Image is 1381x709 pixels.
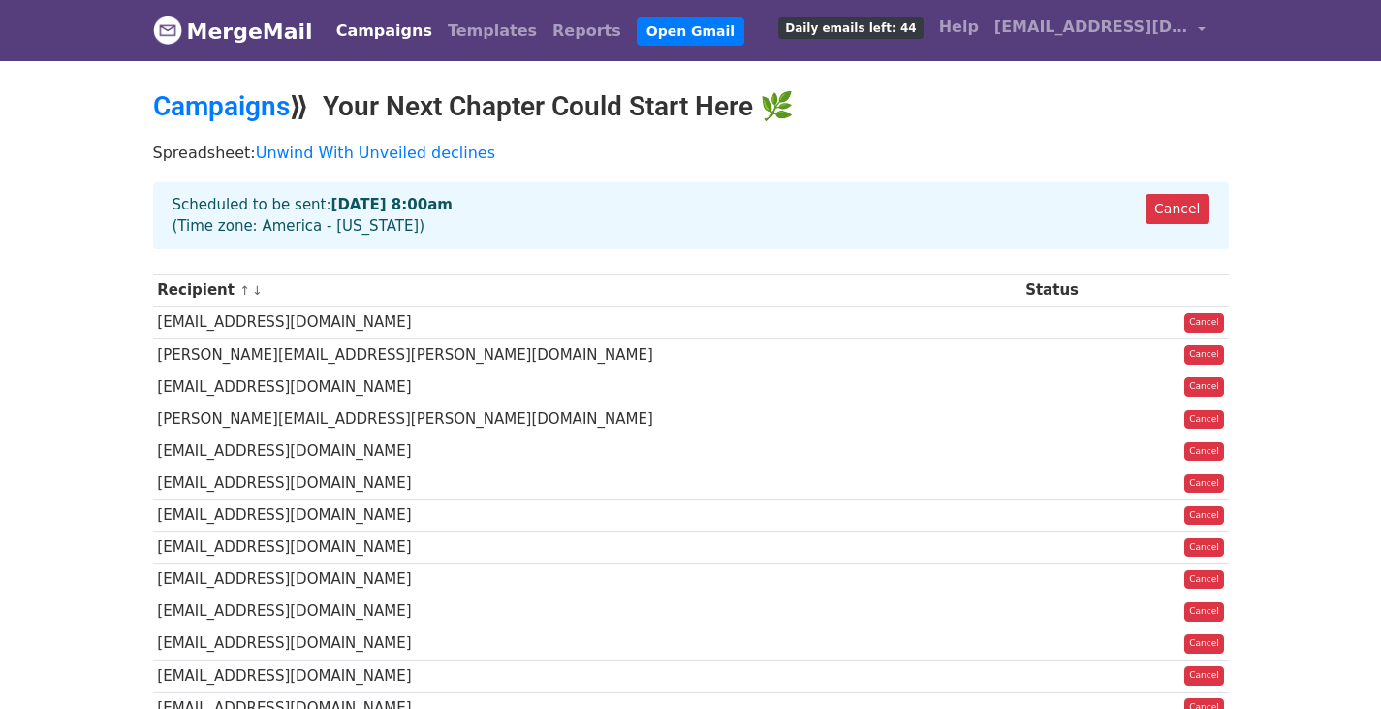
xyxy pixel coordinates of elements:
[778,17,923,39] span: Daily emails left: 44
[1184,538,1224,558] a: Cancel
[1184,666,1224,686] a: Cancel
[153,467,1021,500] td: [EMAIL_ADDRESS][DOMAIN_NAME]
[256,144,495,162] a: Unwind With Unveiled declines
[1184,474,1224,494] a: Cancel
[987,8,1213,53] a: [EMAIL_ADDRESS][DOMAIN_NAME]
[1184,313,1224,333] a: Cancel
[1184,377,1224,397] a: Cancel
[637,17,744,46] a: Open Gmail
[153,403,1021,435] td: [PERSON_NAME][EMAIL_ADDRESS][PERSON_NAME][DOMAIN_NAME]
[1184,410,1224,430] a: Cancel
[1184,345,1224,365] a: Cancel
[1184,506,1224,526] a: Cancel
[1184,442,1224,462] a: Cancel
[153,11,313,51] a: MergeMail
[931,8,987,47] a: Help
[770,8,930,47] a: Daily emails left: 44
[153,306,1021,338] td: [EMAIL_ADDRESS][DOMAIN_NAME]
[1184,634,1224,654] a: Cancel
[239,283,250,298] a: ↑
[994,16,1188,39] span: [EMAIL_ADDRESS][DOMAIN_NAME]
[153,338,1021,371] td: [PERSON_NAME][EMAIL_ADDRESS][PERSON_NAME][DOMAIN_NAME]
[545,12,629,50] a: Reports
[1020,274,1128,306] th: Status
[153,564,1021,596] td: [EMAIL_ADDRESS][DOMAIN_NAME]
[1184,570,1224,590] a: Cancel
[153,500,1021,532] td: [EMAIL_ADDRESS][DOMAIN_NAME]
[153,274,1021,306] th: Recipient
[1184,602,1224,622] a: Cancel
[153,628,1021,660] td: [EMAIL_ADDRESS][DOMAIN_NAME]
[153,90,1229,123] h2: ⟫ Your Next Chapter Could Start Here 🌿
[440,12,545,50] a: Templates
[153,90,290,122] a: Campaigns
[252,283,263,298] a: ↓
[153,16,182,45] img: MergeMail logo
[153,435,1021,467] td: [EMAIL_ADDRESS][DOMAIN_NAME]
[153,532,1021,564] td: [EMAIL_ADDRESS][DOMAIN_NAME]
[1146,194,1208,224] a: Cancel
[331,196,453,213] strong: [DATE] 8:00am
[153,660,1021,692] td: [EMAIL_ADDRESS][DOMAIN_NAME]
[153,596,1021,628] td: [EMAIL_ADDRESS][DOMAIN_NAME]
[153,182,1229,249] div: Scheduled to be sent: (Time zone: America - [US_STATE])
[153,371,1021,403] td: [EMAIL_ADDRESS][DOMAIN_NAME]
[153,143,1229,163] p: Spreadsheet:
[329,12,440,50] a: Campaigns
